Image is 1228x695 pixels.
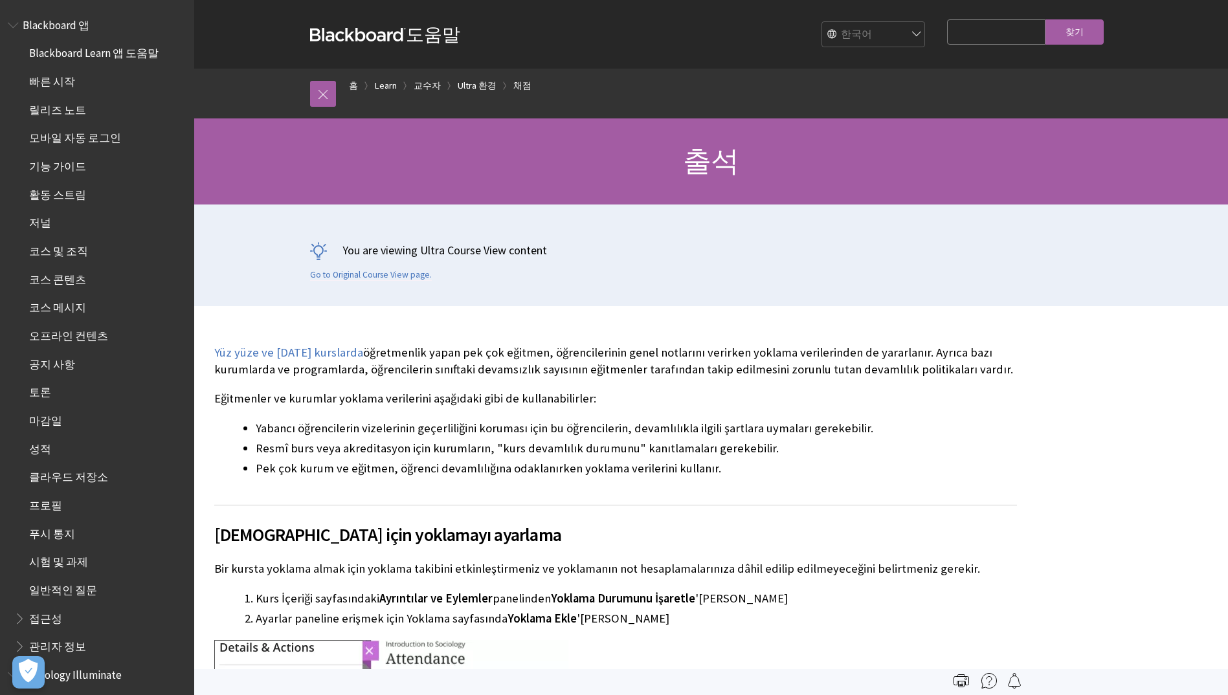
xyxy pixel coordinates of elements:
span: 코스 콘텐츠 [29,269,86,286]
span: 성적 [29,438,51,456]
span: 클라우드 저장소 [29,467,108,484]
img: Print [954,673,969,689]
span: Yoklama Ekle [508,611,577,626]
p: You are viewing Ultra Course View content [310,242,1113,258]
nav: Book outline for Blackboard App Help [8,14,186,657]
span: 코스 및 조직 [29,240,88,258]
span: 기능 가이드 [29,155,86,173]
a: 홈 [349,78,358,94]
span: Ayrıntılar ve Eylemler [379,591,493,606]
span: Blackboard 앱 [23,14,89,32]
select: Site Language Selector [822,22,926,48]
li: Pek çok kurum ve eğitmen, öğrenci devamlılığına odaklanırken yoklama verilerini kullanır. [256,459,1017,478]
span: 모바일 자동 로그인 [29,127,121,145]
a: Yüz yüze ve [DATE] kurslarda [214,345,363,360]
h2: [DEMOGRAPHIC_DATA] için yoklamayı ayarlama [214,505,1017,548]
span: 접근성 [29,608,62,625]
span: 릴리즈 노트 [29,99,86,116]
span: 토론 [29,382,51,399]
button: 개방형 기본 설정 [12,656,45,689]
a: Blackboard도움말 [310,23,460,46]
span: 오프라인 컨텐츠 [29,325,108,342]
li: Resmî burs veya akreditasyon için kurumların, "kurs devamlılık durumunu" kanıtlamaları gerekebilir. [256,439,1017,458]
li: Kurs İçeriği sayfasındaki panelinden '[PERSON_NAME] [256,590,1017,608]
span: 푸시 통지 [29,523,75,540]
li: Yabancı öğrencilerin vizelerinin geçerliliğini koruması için bu öğrencilerin, devamlılıkla ilgili... [256,419,1017,437]
a: Ultra 환경 [458,78,497,94]
span: 일반적인 질문 [29,579,97,597]
span: Anthology Illuminate [23,664,122,681]
span: 저널 [29,212,51,230]
p: Eğitmenler ve kurumlar yoklama verilerini aşağıdaki gibi de kullanabilirler: [214,390,1017,407]
span: Blackboard Learn 앱 도움말 [29,43,159,60]
a: 채점 [513,78,531,94]
input: 찾기 [1045,19,1104,45]
span: 시험 및 과제 [29,551,88,568]
span: 프로필 [29,494,62,512]
a: 교수자 [414,78,441,94]
span: 빠른 시작 [29,71,75,88]
a: Go to Original Course View page. [310,269,432,281]
span: 활동 스트림 [29,184,86,201]
a: Learn [375,78,397,94]
img: More help [981,673,997,689]
span: 공지 사항 [29,353,75,371]
strong: Blackboard [310,28,406,41]
span: 코스 메시지 [29,297,86,314]
span: 출석 [683,143,739,179]
span: Yoklama Durumunu İşaretle [551,591,695,606]
span: 관리자 정보 [29,635,86,653]
p: öğretmenlik yapan pek çok eğitmen, öğrencilerinin genel notlarını verirken yoklama verilerinden d... [214,344,1017,378]
li: Ayarlar paneline erişmek için Yoklama sayfasında '[PERSON_NAME] [256,610,1017,628]
img: Follow this page [1007,673,1022,689]
p: Bir kursta yoklama almak için yoklama takibini etkinleştirmeniz ve yoklamanın not hesaplamalarını... [214,560,1017,577]
span: 마감일 [29,410,62,427]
